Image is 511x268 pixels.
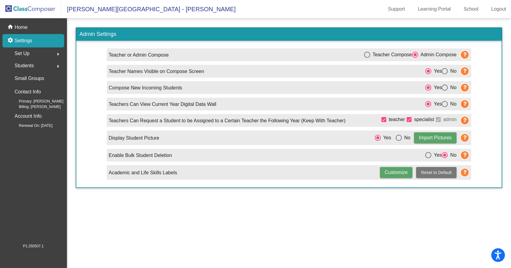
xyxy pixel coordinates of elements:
[486,4,511,14] a: Logout
[15,112,42,120] p: Account Info
[413,4,456,14] a: Learning Portal
[421,170,451,175] span: Reset to Default
[15,37,32,44] p: Settings
[448,151,456,159] div: No
[389,116,405,123] span: teacher
[443,116,457,123] span: admin
[385,170,408,175] span: Customize
[370,51,412,58] div: Teacher Compose
[416,167,456,178] button: Reset to Default
[9,104,61,110] span: Billing: [PERSON_NAME]
[380,167,413,178] button: Customize
[431,84,442,91] div: Yes
[431,151,442,159] div: Yes
[9,99,64,104] span: Primary: [PERSON_NAME]
[425,67,457,75] mat-radio-group: Select an option
[381,134,391,141] div: Yes
[431,100,442,108] div: Yes
[414,116,434,123] span: specialist
[364,51,457,58] mat-radio-group: Select an option
[109,101,216,108] p: Teachers Can View Current Year Digital Data Wall
[109,117,346,124] p: Teachers Can Request a Student to be Assigned to a Certain Teacher the Following Year (Keep With ...
[54,63,62,70] mat-icon: arrow_right
[419,135,452,140] span: Import Pictures
[109,169,177,176] p: Academic and Life Skills Labels
[109,68,204,75] p: Teacher Names Visible on Compose Screen
[15,88,41,96] p: Contact Info
[414,132,457,143] button: Import Pictures
[76,28,502,41] h3: Admin Settings
[425,151,457,159] mat-radio-group: Select an option
[109,84,182,92] p: Compose New Incoming Students
[15,24,28,31] p: Home
[375,134,411,141] mat-radio-group: Select an option
[448,84,456,91] div: No
[7,24,15,31] mat-icon: home
[383,4,410,14] a: Support
[448,100,456,108] div: No
[15,49,30,58] span: Set Up
[109,152,172,159] p: Enable Bulk Student Deletion
[425,100,457,108] mat-radio-group: Select an option
[15,74,44,83] p: Small Groups
[54,50,62,58] mat-icon: arrow_right
[15,61,34,70] span: Students
[109,134,159,142] p: Display Student Picture
[402,134,410,141] div: No
[425,84,457,91] mat-radio-group: Select an option
[109,51,169,59] p: Teacher or Admin Compose
[7,37,15,44] mat-icon: settings
[61,4,236,14] span: [PERSON_NAME][GEOGRAPHIC_DATA] - [PERSON_NAME]
[431,68,442,75] div: Yes
[459,4,483,14] a: School
[9,123,52,128] span: Renewal On: [DATE]
[448,68,456,75] div: No
[418,51,457,58] div: Admin Compose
